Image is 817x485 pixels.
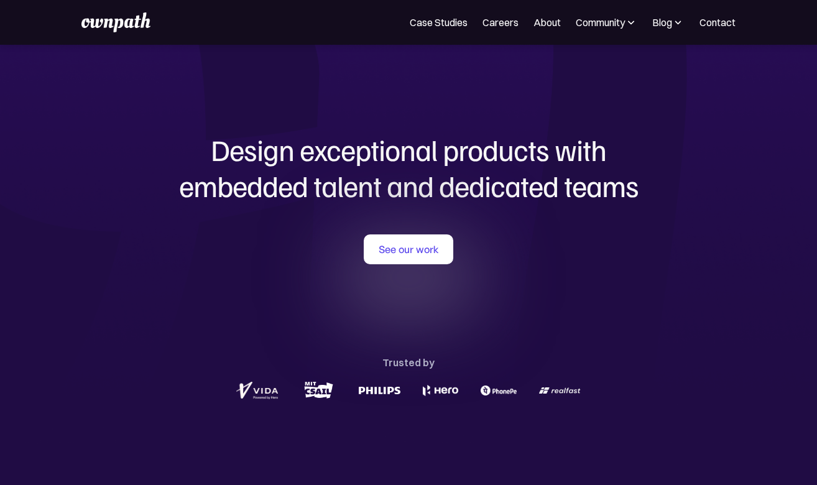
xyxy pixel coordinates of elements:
[652,15,672,30] div: Blog
[110,132,707,203] h1: Design exceptional products with embedded talent and dedicated teams
[576,15,637,30] div: Community
[364,234,453,264] a: See our work
[482,15,519,30] a: Careers
[576,15,625,30] div: Community
[699,15,736,30] a: Contact
[533,15,561,30] a: About
[652,15,685,30] div: Blog
[410,15,468,30] a: Case Studies
[382,354,435,371] div: Trusted by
